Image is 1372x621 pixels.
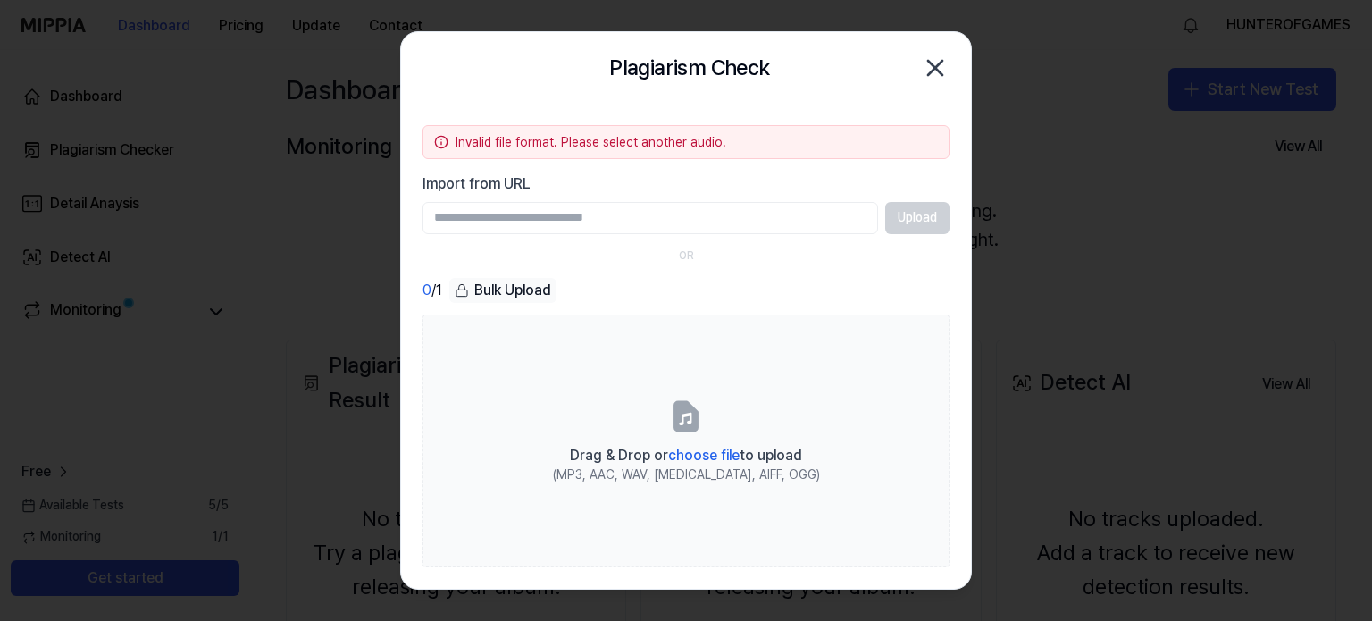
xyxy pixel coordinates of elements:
div: (MP3, AAC, WAV, [MEDICAL_DATA], AIFF, OGG) [553,466,820,484]
span: 0 [422,280,431,301]
button: Bulk Upload [449,278,556,304]
div: / 1 [422,278,442,304]
div: Bulk Upload [449,278,556,303]
span: Drag & Drop or to upload [570,447,802,464]
h2: Plagiarism Check [609,51,769,85]
span: choose file [668,447,740,464]
div: Invalid file format. Please select another audio. [456,133,938,151]
label: Import from URL [422,173,950,195]
div: OR [679,248,694,264]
